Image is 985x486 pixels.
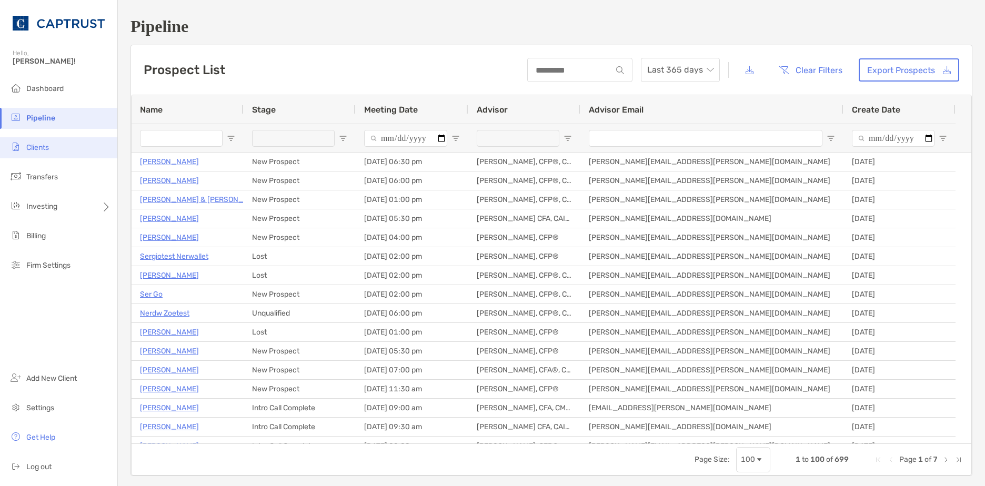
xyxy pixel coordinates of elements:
[356,437,468,455] div: [DATE] 09:00 am
[356,361,468,379] div: [DATE] 07:00 pm
[9,258,22,271] img: firm-settings icon
[874,455,882,464] div: First Page
[580,361,843,379] div: [PERSON_NAME][EMAIL_ADDRESS][PERSON_NAME][DOMAIN_NAME]
[140,212,199,225] a: [PERSON_NAME]
[144,63,225,77] h3: Prospect List
[468,304,580,322] div: [PERSON_NAME], CFP®, CDFA®
[244,437,356,455] div: Intro Call Complete
[468,323,580,341] div: [PERSON_NAME], CFP®
[252,105,276,115] span: Stage
[9,111,22,124] img: pipeline icon
[244,323,356,341] div: Lost
[468,209,580,228] div: [PERSON_NAME] CFA, CAIA, CFP®
[356,190,468,209] div: [DATE] 01:00 pm
[140,250,208,263] a: Sergiotest Nerwallet
[580,437,843,455] div: [PERSON_NAME][EMAIL_ADDRESS][PERSON_NAME][DOMAIN_NAME]
[859,58,959,82] a: Export Prospects
[9,229,22,241] img: billing icon
[356,399,468,417] div: [DATE] 09:00 am
[26,374,77,383] span: Add New Client
[9,140,22,153] img: clients icon
[244,190,356,209] div: New Prospect
[843,342,956,360] div: [DATE]
[770,58,850,82] button: Clear Filters
[468,285,580,303] div: [PERSON_NAME], CFP®, CDFA®
[244,285,356,303] div: New Prospect
[843,399,956,417] div: [DATE]
[140,439,199,452] a: [PERSON_NAME]
[140,155,199,168] a: [PERSON_NAME]
[835,455,849,464] span: 699
[244,304,356,322] div: Unqualified
[843,304,956,322] div: [DATE]
[9,401,22,413] img: settings icon
[580,228,843,247] div: [PERSON_NAME][EMAIL_ADDRESS][PERSON_NAME][DOMAIN_NAME]
[899,455,917,464] span: Page
[647,58,713,82] span: Last 365 days
[918,455,923,464] span: 1
[26,143,49,152] span: Clients
[356,209,468,228] div: [DATE] 05:30 pm
[26,202,57,211] span: Investing
[140,420,199,433] a: [PERSON_NAME]
[140,326,199,339] a: [PERSON_NAME]
[468,247,580,266] div: [PERSON_NAME], CFP®
[451,134,460,143] button: Open Filter Menu
[244,171,356,190] div: New Prospect
[26,403,54,412] span: Settings
[580,380,843,398] div: [PERSON_NAME][EMAIL_ADDRESS][PERSON_NAME][DOMAIN_NAME]
[580,399,843,417] div: [EMAIL_ADDRESS][PERSON_NAME][DOMAIN_NAME]
[468,153,580,171] div: [PERSON_NAME], CFP®, CDFA®
[130,17,972,36] h1: Pipeline
[26,261,71,270] span: Firm Settings
[244,342,356,360] div: New Prospect
[244,247,356,266] div: Lost
[796,455,800,464] span: 1
[140,130,223,147] input: Name Filter Input
[140,401,199,414] p: [PERSON_NAME]
[26,231,46,240] span: Billing
[477,105,508,115] span: Advisor
[580,266,843,285] div: [PERSON_NAME][EMAIL_ADDRESS][PERSON_NAME][DOMAIN_NAME]
[364,105,418,115] span: Meeting Date
[9,371,22,384] img: add_new_client icon
[356,171,468,190] div: [DATE] 06:00 pm
[26,84,64,93] span: Dashboard
[9,199,22,212] img: investing icon
[852,130,934,147] input: Create Date Filter Input
[356,323,468,341] div: [DATE] 01:00 pm
[9,170,22,183] img: transfers icon
[140,269,199,282] p: [PERSON_NAME]
[843,323,956,341] div: [DATE]
[356,266,468,285] div: [DATE] 02:00 pm
[140,363,199,377] a: [PERSON_NAME]
[468,266,580,285] div: [PERSON_NAME], CFP®, CDFA®
[843,228,956,247] div: [DATE]
[140,105,163,115] span: Name
[468,437,580,455] div: [PERSON_NAME], CFP®
[26,114,55,123] span: Pipeline
[468,380,580,398] div: [PERSON_NAME], CFP®
[140,174,199,187] a: [PERSON_NAME]
[580,247,843,266] div: [PERSON_NAME][EMAIL_ADDRESS][PERSON_NAME][DOMAIN_NAME]
[140,288,163,301] a: Ser Go
[140,345,199,358] p: [PERSON_NAME]
[26,173,58,181] span: Transfers
[942,455,950,464] div: Next Page
[695,455,730,464] div: Page Size:
[580,323,843,341] div: [PERSON_NAME][EMAIL_ADDRESS][PERSON_NAME][DOMAIN_NAME]
[843,361,956,379] div: [DATE]
[580,153,843,171] div: [PERSON_NAME][EMAIL_ADDRESS][PERSON_NAME][DOMAIN_NAME]
[13,4,105,42] img: CAPTRUST Logo
[356,380,468,398] div: [DATE] 11:30 am
[954,455,963,464] div: Last Page
[843,209,956,228] div: [DATE]
[827,134,835,143] button: Open Filter Menu
[924,455,931,464] span: of
[843,190,956,209] div: [DATE]
[9,430,22,443] img: get-help icon
[244,153,356,171] div: New Prospect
